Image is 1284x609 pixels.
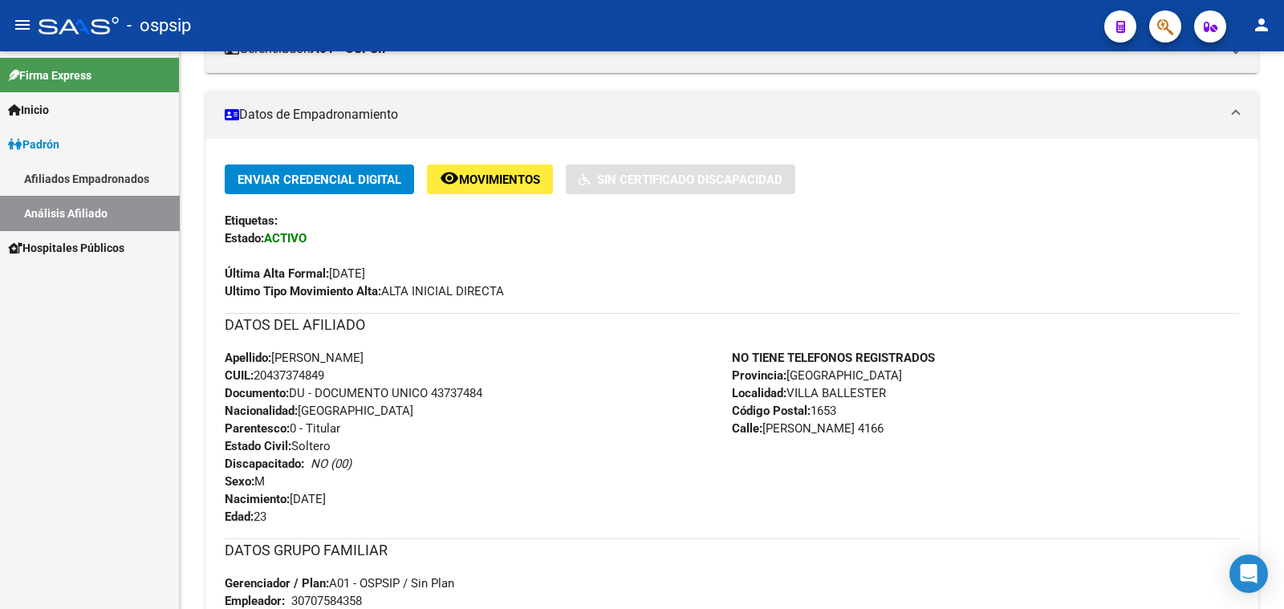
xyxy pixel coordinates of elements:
span: 23 [225,510,266,524]
span: [DATE] [225,492,326,506]
span: Enviar Credencial Digital [238,173,401,187]
span: Hospitales Públicos [8,239,124,257]
span: [DATE] [225,266,365,281]
span: Movimientos [459,173,540,187]
strong: Gerenciador / Plan: [225,576,329,591]
mat-icon: remove_red_eye [440,168,459,188]
strong: Sexo: [225,474,254,489]
span: [GEOGRAPHIC_DATA] [732,368,902,383]
span: VILLA BALLESTER [732,386,886,400]
button: Sin Certificado Discapacidad [566,164,795,194]
mat-expansion-panel-header: Datos de Empadronamiento [205,91,1258,139]
strong: Provincia: [732,368,786,383]
span: DU - DOCUMENTO UNICO 43737484 [225,386,482,400]
strong: Localidad: [732,386,786,400]
span: Firma Express [8,67,91,84]
button: Movimientos [427,164,553,194]
strong: Documento: [225,386,289,400]
i: NO (00) [311,457,351,471]
mat-panel-title: Datos de Empadronamiento [225,106,1220,124]
strong: NO TIENE TELEFONOS REGISTRADOS [732,351,935,365]
button: Enviar Credencial Digital [225,164,414,194]
div: Open Intercom Messenger [1229,554,1268,593]
strong: CUIL: [225,368,254,383]
span: Inicio [8,101,49,119]
span: M [225,474,265,489]
mat-icon: person [1252,15,1271,35]
span: ALTA INICIAL DIRECTA [225,284,504,298]
strong: ACTIVO [264,231,307,246]
span: Soltero [225,439,331,453]
span: 20437374849 [225,368,324,383]
strong: Empleador: [225,594,285,608]
span: 1653 [732,404,836,418]
span: Sin Certificado Discapacidad [597,173,782,187]
span: 0 - Titular [225,421,340,436]
strong: Última Alta Formal: [225,266,329,281]
span: A01 - OSPSIP / Sin Plan [225,576,454,591]
strong: Calle: [732,421,762,436]
strong: Código Postal: [732,404,811,418]
strong: Edad: [225,510,254,524]
h3: DATOS DEL AFILIADO [225,314,1239,336]
strong: Apellido: [225,351,271,365]
mat-icon: menu [13,15,32,35]
strong: Discapacitado: [225,457,304,471]
span: [PERSON_NAME] 4166 [732,421,884,436]
strong: Etiquetas: [225,213,278,228]
strong: Ultimo Tipo Movimiento Alta: [225,284,381,298]
strong: Estado: [225,231,264,246]
strong: Estado Civil: [225,439,291,453]
strong: Nacimiento: [225,492,290,506]
h3: DATOS GRUPO FAMILIAR [225,539,1239,562]
span: [PERSON_NAME] [225,351,364,365]
span: Padrón [8,136,59,153]
span: - ospsip [127,8,191,43]
strong: Nacionalidad: [225,404,298,418]
span: [GEOGRAPHIC_DATA] [225,404,413,418]
strong: Parentesco: [225,421,290,436]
